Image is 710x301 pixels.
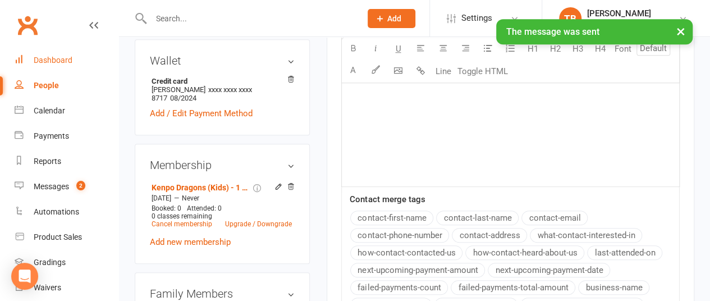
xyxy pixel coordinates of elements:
button: H4 [589,38,611,60]
button: failed-payments-total-amount [451,280,575,295]
a: Clubworx [13,11,42,39]
div: TB [559,7,581,30]
div: Product Sales [34,232,82,241]
button: next-upcoming-payment-amount [350,263,485,277]
div: Waivers [34,283,61,292]
span: Add [387,14,401,23]
button: Add [368,9,415,28]
button: contact-email [521,211,588,225]
div: Automations [34,207,79,216]
button: how-contact-heard-about-us [465,245,584,260]
li: [PERSON_NAME] [150,75,295,104]
div: Payments [34,131,69,140]
button: × [671,19,691,43]
a: Cancel membership [152,220,212,228]
button: H1 [521,38,544,60]
button: Line [432,60,454,83]
a: Add / Edit Payment Method [150,107,253,120]
strong: Credit card [152,77,289,85]
a: Calendar [15,98,118,124]
a: Reports [15,149,118,174]
label: Contact merge tags [350,193,425,206]
div: Messages [34,182,69,191]
button: next-upcoming-payment-date [488,263,610,277]
div: Open Intercom Messenger [11,263,38,290]
div: Empty Hands Martial Arts [587,19,677,29]
button: H3 [566,38,589,60]
span: Booked: 0 [152,204,181,212]
a: Add new membership [150,237,231,247]
div: Dashboard [34,56,72,65]
a: Upgrade / Downgrade [225,220,292,228]
span: 0 classes remaining [152,212,212,220]
a: Dashboard [15,48,118,73]
span: Attended: 0 [187,204,222,212]
a: Waivers [15,275,118,300]
div: The message was sent [496,19,693,44]
button: failed-payments-count [350,280,448,295]
a: People [15,73,118,98]
button: U [387,38,409,60]
button: how-contact-contacted-us [350,245,462,260]
a: Kenpo Dragons (Kids) - 1 X Bronze Package (1 Class/wk) and 1 X Silver Package (Unlimited Classes) [152,183,251,192]
a: Product Sales [15,225,118,250]
a: Messages 2 [15,174,118,199]
button: business-name [578,280,649,295]
button: contact-first-name [350,211,433,225]
button: last-attended-on [587,245,662,260]
div: [PERSON_NAME] [587,8,677,19]
button: contact-last-name [436,211,519,225]
button: Font [611,38,634,60]
div: Reports [34,157,61,166]
div: People [34,81,59,90]
button: A [342,60,364,83]
button: what-contact-interested-in [530,228,642,243]
span: 2 [76,181,85,190]
button: contact-phone-number [350,228,449,243]
a: Automations [15,199,118,225]
button: contact-address [452,228,527,243]
h3: Membership [150,159,295,171]
span: Settings [461,6,492,31]
a: Gradings [15,250,118,275]
div: Calendar [34,106,65,115]
span: xxxx xxxx xxxx 8717 [152,85,252,102]
span: 08/2024 [170,94,196,102]
input: Search... [148,11,354,26]
h3: Wallet [150,54,295,67]
button: Toggle HTML [454,60,510,83]
span: U [395,44,401,54]
div: Gradings [34,258,66,267]
span: Never [182,194,199,202]
a: Payments [15,124,118,149]
button: H2 [544,38,566,60]
div: — [149,194,295,203]
h3: Family Members [150,288,295,300]
span: [DATE] [152,194,171,202]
